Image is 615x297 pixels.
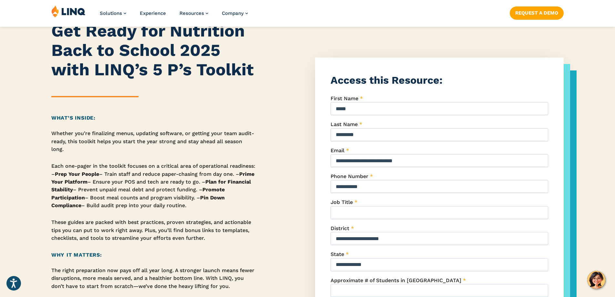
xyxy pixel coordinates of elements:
[331,277,461,283] span: Approximate # of Students in [GEOGRAPHIC_DATA]
[331,121,358,127] span: Last Name
[51,171,254,185] strong: Prime Your Platform
[140,10,166,16] a: Experience
[331,95,358,101] span: First Name
[222,10,244,16] span: Company
[51,162,256,209] p: Each one-pager in the toolkit focuses on a critical area of operational readiness: – – Train staf...
[55,171,99,177] strong: Prep Your People
[222,10,248,16] a: Company
[179,10,208,16] a: Resources
[587,271,605,289] button: Hello, have a question? Let’s chat.
[100,10,122,16] span: Solutions
[510,5,564,19] nav: Button Navigation
[100,10,126,16] a: Solutions
[510,6,564,19] a: Request a Demo
[51,21,254,80] strong: Get Ready for Nutrition Back to School 2025 with LINQ’s 5 P’s Toolkit
[179,10,204,16] span: Resources
[51,130,256,153] p: Whether you’re finalizing menus, updating software, or getting your team audit-ready, this toolki...
[51,5,86,17] img: LINQ | K‑12 Software
[331,225,349,231] span: District
[331,147,344,154] span: Email
[331,251,344,257] span: State
[51,267,256,290] p: The right preparation now pays off all year long. A stronger launch means fewer disruptions, more...
[51,218,256,242] p: These guides are packed with best practices, proven strategies, and actionable tips you can put t...
[331,73,548,88] h3: Access this Resource:
[331,199,353,205] span: Job Title
[51,179,251,193] strong: Plan for Financial Stability
[51,251,256,259] h2: Why It Matters:
[100,5,248,27] nav: Primary Navigation
[51,195,225,208] strong: Pin Down Compliance
[51,186,225,200] strong: Promote Participation
[331,173,368,179] span: Phone Number
[51,114,256,122] h2: What’s Inside:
